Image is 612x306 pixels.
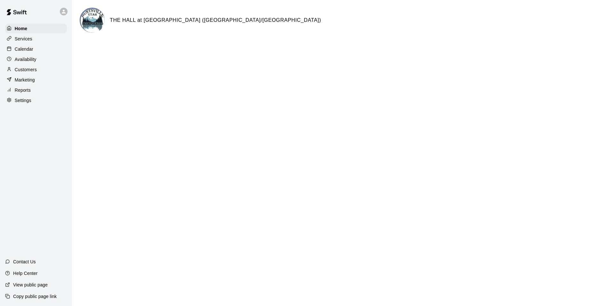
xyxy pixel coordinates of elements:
[15,56,36,63] p: Availability
[5,65,67,74] a: Customers
[5,55,67,64] a: Availability
[15,66,37,73] p: Customers
[13,259,36,265] p: Contact Us
[13,293,57,300] p: Copy public page link
[81,9,105,33] img: THE HALL at Town Square (Huntsville Townhall/Community Center) logo
[5,75,67,85] a: Marketing
[5,44,67,54] a: Calendar
[13,270,37,276] p: Help Center
[15,87,31,93] p: Reports
[15,36,32,42] p: Services
[15,77,35,83] p: Marketing
[15,25,28,32] p: Home
[13,282,48,288] p: View public page
[110,16,321,24] h6: THE HALL at [GEOGRAPHIC_DATA] ([GEOGRAPHIC_DATA]/[GEOGRAPHIC_DATA])
[5,34,67,44] a: Services
[5,24,67,33] a: Home
[15,97,31,104] p: Settings
[15,46,33,52] p: Calendar
[5,85,67,95] a: Reports
[5,96,67,105] a: Settings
